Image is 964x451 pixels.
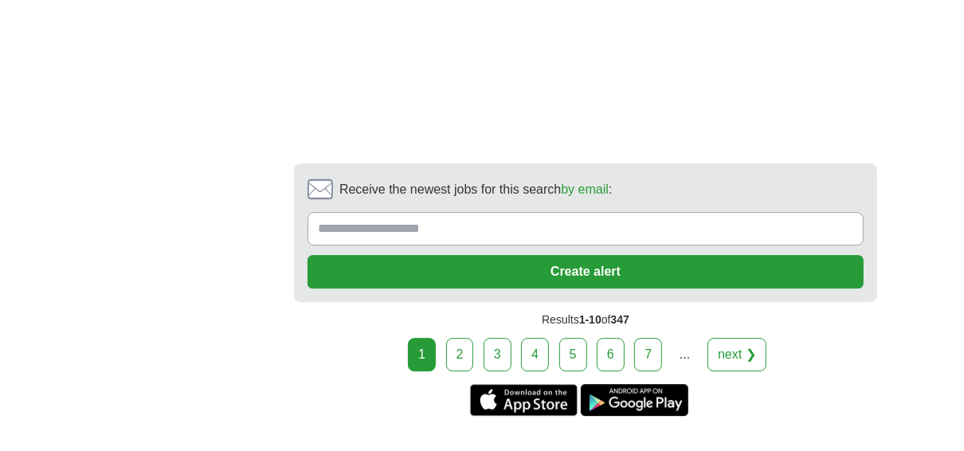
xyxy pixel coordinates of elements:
a: next ❯ [707,338,766,371]
button: Create alert [308,255,864,288]
div: ... [669,339,701,371]
a: 6 [597,338,625,371]
span: 1-10 [579,313,602,326]
a: 2 [446,338,474,371]
span: Receive the newest jobs for this search : [339,180,612,199]
div: 1 [408,338,436,371]
a: 4 [521,338,549,371]
a: Get the Android app [581,384,688,416]
a: 7 [634,338,662,371]
a: 5 [559,338,587,371]
a: by email [561,182,609,196]
span: 347 [611,313,629,326]
a: Get the iPhone app [470,384,578,416]
a: 3 [484,338,511,371]
div: Results of [294,302,877,338]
